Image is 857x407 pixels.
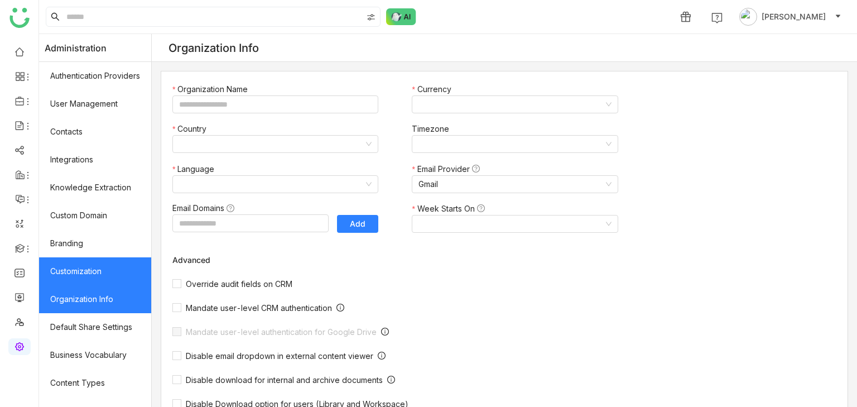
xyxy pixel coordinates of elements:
span: Mandate user-level CRM authentication [181,303,336,313]
a: Contacts [39,118,151,146]
a: Customization [39,257,151,285]
span: Disable download for internal and archive documents [181,375,387,385]
a: Branding [39,229,151,257]
label: Currency [412,83,456,95]
label: Timezone [412,123,455,135]
img: help.svg [711,12,723,23]
a: Authentication Providers [39,62,151,90]
a: Content Types [39,369,151,397]
div: Organization Info [168,41,259,55]
a: Knowledge Extraction [39,174,151,202]
a: User Management [39,90,151,118]
span: Mandate user-level authentication for Google Drive [181,327,381,337]
span: Administration [45,34,107,62]
a: Organization Info [39,285,151,313]
div: Advanced [172,255,630,265]
a: Business Vocabulary [39,341,151,369]
span: Disable email dropdown in external content viewer [181,351,378,361]
span: [PERSON_NAME] [762,11,826,23]
label: Language [172,163,220,175]
img: logo [9,8,30,28]
img: avatar [739,8,757,26]
a: Integrations [39,146,151,174]
a: Custom Domain [39,202,151,229]
button: Add [337,215,378,233]
a: Default Share Settings [39,313,151,341]
img: ask-buddy-normal.svg [386,8,416,25]
label: Country [172,123,212,135]
img: search-type.svg [367,13,375,22]
label: Organization Name [172,83,253,95]
label: Week Starts On [412,203,490,215]
span: Override audit fields on CRM [181,279,297,289]
span: Add [350,218,365,229]
label: Email Provider [412,163,485,175]
nz-select-item: Gmail [418,176,611,193]
label: Email Domains [172,202,240,214]
button: [PERSON_NAME] [737,8,844,26]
